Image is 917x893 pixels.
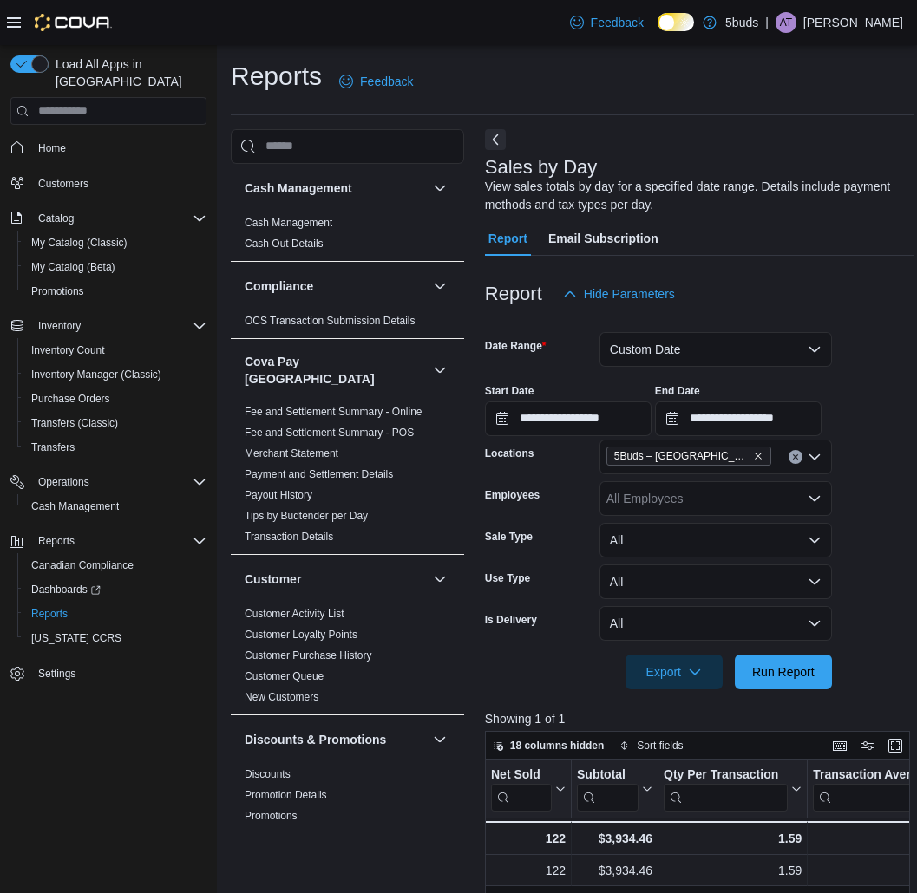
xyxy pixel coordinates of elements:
div: Alyssa Tatrol [776,12,796,33]
div: Compliance [231,310,464,338]
span: Merchant Statement [245,446,338,460]
div: 1.59 [664,828,802,849]
a: Customer Queue [245,670,324,682]
button: Inventory Manager (Classic) [17,362,213,387]
a: Customer Activity List [245,608,344,620]
div: Subtotal [577,766,639,811]
button: Export [626,655,723,689]
button: Clear input [789,450,802,464]
a: OCS Transaction Submission Details [245,315,416,327]
span: Transaction Details [245,530,333,544]
span: Cash Management [245,216,332,230]
button: Purchase Orders [17,387,213,411]
input: Press the down key to open a popover containing a calendar. [485,401,652,436]
span: Canadian Compliance [24,555,206,576]
button: Net Sold [491,766,566,811]
a: Feedback [563,5,651,40]
button: Cova Pay [GEOGRAPHIC_DATA] [245,353,426,388]
button: Discounts & Promotions [245,731,426,748]
span: Transfers [31,440,75,454]
button: 18 columns hidden [486,735,612,756]
a: Promotion Details [245,789,327,801]
span: Canadian Compliance [31,558,134,572]
button: Remove 5Buds – North Battleford from selection in this group [753,451,763,461]
label: Start Date [485,384,534,398]
a: Settings [31,663,82,684]
span: Load All Apps in [GEOGRAPHIC_DATA] [49,55,206,90]
a: [US_STATE] CCRS [24,628,128,649]
a: Customer Purchase History [245,649,372,662]
span: [US_STATE] CCRS [31,631,121,645]
a: Dashboards [17,577,213,602]
span: Purchase Orders [31,392,110,406]
button: Compliance [429,276,450,297]
button: Custom Date [599,332,832,367]
a: Cash Out Details [245,238,324,250]
h1: Reports [231,59,322,94]
a: Merchant Statement [245,447,338,460]
button: Customer [245,570,426,588]
a: My Catalog (Beta) [24,257,122,277]
button: All [599,564,832,599]
span: Operations [31,472,206,492]
button: All [599,606,832,641]
button: Cash Management [17,494,213,518]
span: Customer Loyalty Points [245,628,357,642]
span: Promotions [245,809,298,823]
button: Inventory Count [17,338,213,362]
button: Run Report [735,655,832,689]
div: 122 [491,860,566,881]
span: My Catalog (Beta) [24,257,206,277]
a: Reports [24,603,75,624]
button: Home [3,135,213,160]
button: Keyboard shortcuts [829,735,850,756]
button: Cash Management [245,179,426,197]
span: Inventory [38,319,81,333]
a: Payment and Settlement Details [245,468,393,480]
label: Employees [485,488,540,502]
span: Cash Management [31,499,119,513]
h3: Compliance [245,277,313,295]
span: Home [38,141,66,155]
button: Promotions [17,279,213,303]
h3: Discounts & Promotions [245,731,386,748]
div: View sales totals by day for a specified date range. Details include payment methods and tax type... [485,178,906,214]
span: Customer Purchase History [245,649,372,662]
div: Customer [231,603,464,714]
span: Feedback [360,73,413,90]
p: 5buds [725,12,758,33]
a: Transfers (Classic) [24,413,125,433]
button: Qty Per Transaction [664,766,802,811]
span: Inventory Count [24,340,206,361]
div: Cova Pay [GEOGRAPHIC_DATA] [231,401,464,554]
div: 122 [490,828,566,849]
span: Customer Activity List [245,607,344,621]
a: Discounts [245,768,291,780]
span: Tips by Budtender per Day [245,509,368,523]
a: Customer Loyalty Points [245,629,357,641]
span: Fee and Settlement Summary - Online [245,405,422,419]
button: Operations [31,472,96,492]
img: Cova [35,14,112,31]
a: Fee and Settlement Summary - Online [245,406,422,418]
span: New Customers [245,690,318,704]
span: Feedback [591,14,644,31]
span: My Catalog (Classic) [24,232,206,253]
button: Reports [3,529,213,553]
span: Promotions [24,281,206,302]
label: Use Type [485,571,530,585]
span: Inventory Manager (Classic) [31,368,161,381]
h3: Sales by Day [485,157,598,178]
a: Inventory Manager (Classic) [24,364,168,385]
span: OCS Transaction Submission Details [245,314,416,328]
button: Inventory [31,316,88,336]
span: 5Buds – [GEOGRAPHIC_DATA] [614,447,750,465]
input: Press the down key to open a popover containing a calendar. [655,401,822,436]
a: Transfers [24,437,82,458]
span: Reports [31,607,68,621]
button: Reports [17,602,213,626]
button: Transfers [17,435,213,460]
div: $3,934.46 [577,860,652,881]
span: Report [488,221,527,256]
